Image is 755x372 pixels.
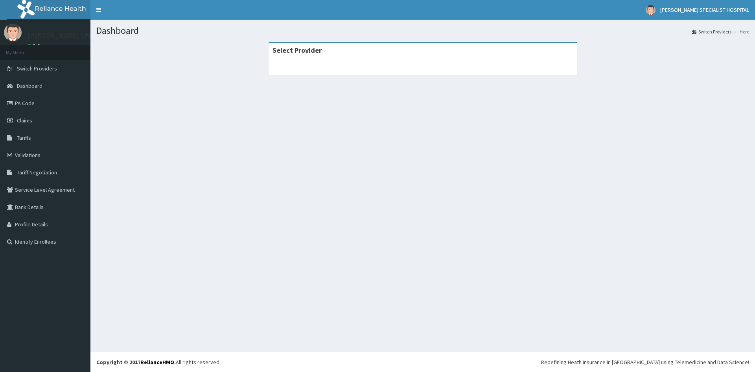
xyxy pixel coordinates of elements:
[17,82,42,89] span: Dashboard
[96,359,176,366] strong: Copyright © 2017 .
[17,117,32,124] span: Claims
[17,65,57,72] span: Switch Providers
[660,6,749,13] span: [PERSON_NAME] SPECIALIST HOSPITAL
[17,169,57,176] span: Tariff Negotiation
[4,24,22,41] img: User Image
[96,26,749,36] h1: Dashboard
[732,28,749,35] li: Here
[273,46,322,55] strong: Select Provider
[28,32,148,39] p: [PERSON_NAME] SPECIALIST HOSPITAL
[646,5,656,15] img: User Image
[541,358,749,366] div: Redefining Heath Insurance in [GEOGRAPHIC_DATA] using Telemedicine and Data Science!
[140,359,174,366] a: RelianceHMO
[17,134,31,141] span: Tariffs
[692,28,731,35] a: Switch Providers
[90,352,755,372] footer: All rights reserved.
[28,43,46,48] a: Online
